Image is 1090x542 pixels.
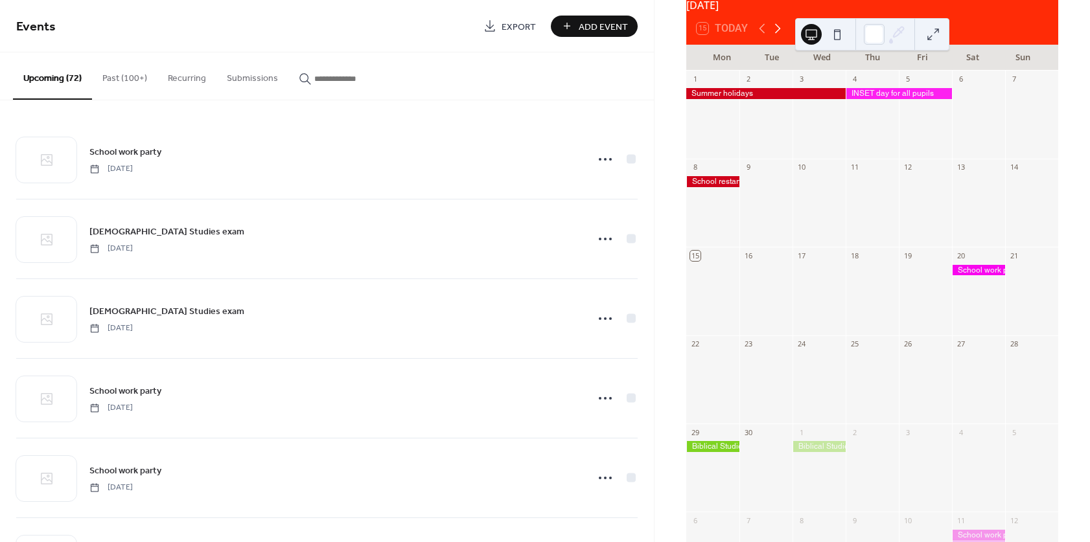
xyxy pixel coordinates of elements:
[1009,74,1019,84] div: 7
[92,52,157,98] button: Past (100+)
[850,74,859,84] div: 4
[551,16,638,37] button: Add Event
[796,251,806,260] div: 17
[89,146,161,159] span: School work party
[956,427,966,437] div: 4
[89,243,133,254] span: [DATE]
[903,251,912,260] div: 19
[743,251,753,260] div: 16
[89,383,161,398] a: School work party
[690,515,700,525] div: 6
[796,163,806,172] div: 10
[1009,339,1019,349] div: 28
[956,163,966,172] div: 13
[89,163,133,175] span: [DATE]
[1009,427,1019,437] div: 5
[474,16,546,37] a: Export
[743,427,753,437] div: 30
[89,322,133,334] span: [DATE]
[793,441,846,452] div: Biblical Studies exam
[903,163,912,172] div: 12
[89,305,244,319] span: [DEMOGRAPHIC_DATA] Studies exam
[1009,515,1019,525] div: 12
[502,20,536,34] span: Export
[686,88,846,99] div: Summer holidays
[89,402,133,414] span: [DATE]
[903,515,912,525] div: 10
[690,339,700,349] div: 22
[903,74,912,84] div: 5
[796,74,806,84] div: 3
[690,251,700,260] div: 15
[796,427,806,437] div: 1
[686,176,739,187] div: School restarts for all pupils
[686,441,739,452] div: Biblical Studies exam
[796,515,806,525] div: 8
[89,463,161,478] a: School work party
[89,225,244,239] span: [DEMOGRAPHIC_DATA] Studies exam
[216,52,288,98] button: Submissions
[579,20,628,34] span: Add Event
[743,515,753,525] div: 7
[690,427,700,437] div: 29
[690,163,700,172] div: 8
[743,163,753,172] div: 9
[1009,251,1019,260] div: 21
[952,530,1005,541] div: School work party
[956,515,966,525] div: 11
[850,515,859,525] div: 9
[13,52,92,100] button: Upcoming (72)
[747,45,797,71] div: Tue
[796,339,806,349] div: 24
[956,74,966,84] div: 6
[850,163,859,172] div: 11
[898,45,947,71] div: Fri
[956,339,966,349] div: 27
[89,304,244,319] a: [DEMOGRAPHIC_DATA] Studies exam
[743,339,753,349] div: 23
[903,339,912,349] div: 26
[947,45,997,71] div: Sat
[846,88,952,99] div: INSET day for all pupils
[89,144,161,159] a: School work party
[903,427,912,437] div: 3
[952,265,1005,276] div: School work party
[89,482,133,493] span: [DATE]
[847,45,897,71] div: Thu
[850,251,859,260] div: 18
[850,427,859,437] div: 2
[89,385,161,398] span: School work party
[850,339,859,349] div: 25
[956,251,966,260] div: 20
[697,45,747,71] div: Mon
[743,74,753,84] div: 2
[89,464,161,478] span: School work party
[89,224,244,239] a: [DEMOGRAPHIC_DATA] Studies exam
[157,52,216,98] button: Recurring
[998,45,1048,71] div: Sun
[1009,163,1019,172] div: 14
[690,74,700,84] div: 1
[16,14,56,40] span: Events
[797,45,847,71] div: Wed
